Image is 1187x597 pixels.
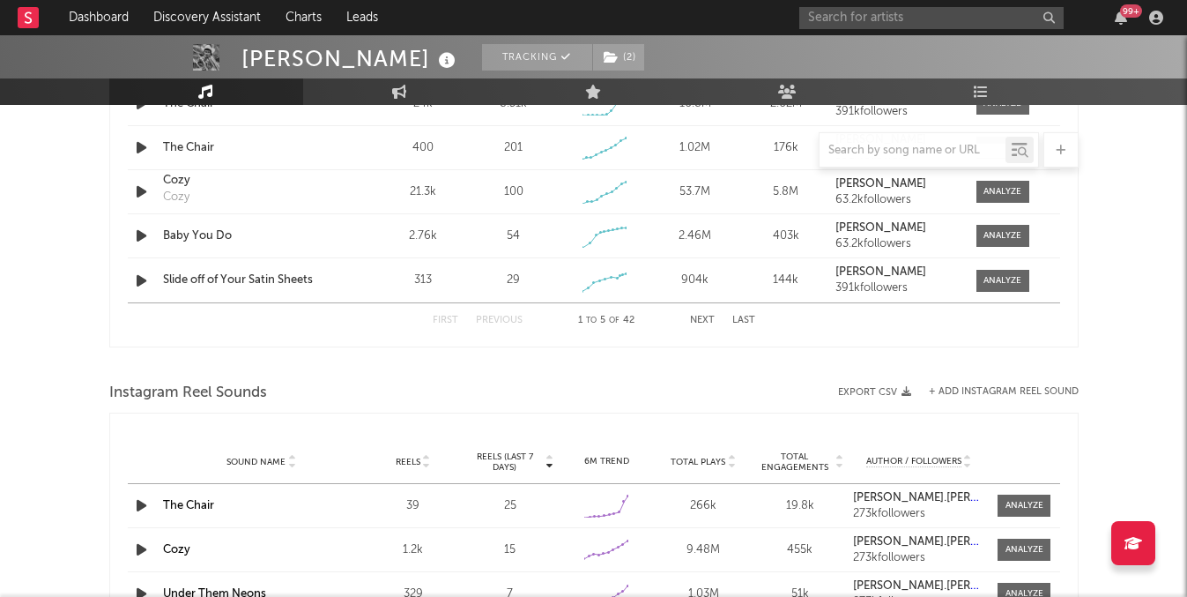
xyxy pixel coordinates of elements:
a: [PERSON_NAME] [835,222,958,235]
div: [PERSON_NAME] [241,44,460,73]
div: + Add Instagram Reel Sound [911,387,1079,397]
div: 9.48M [659,541,747,559]
a: [PERSON_NAME].[PERSON_NAME] [853,536,985,548]
div: 39 [369,497,457,515]
div: 273k followers [853,508,985,520]
div: 391k followers [835,106,958,118]
button: Next [690,316,715,325]
div: 29 [507,272,520,289]
button: Export CSV [838,387,911,398]
strong: [PERSON_NAME] [835,222,926,234]
a: [PERSON_NAME].[PERSON_NAME] [853,580,985,593]
span: Total Plays [671,457,725,467]
a: [PERSON_NAME] [835,266,958,279]
button: + Add Instagram Reel Sound [929,387,1079,397]
div: 5.8M [745,183,827,201]
button: 99+ [1115,11,1127,25]
a: Cozy [163,172,347,190]
div: 266k [659,497,747,515]
div: 15 [466,541,554,559]
a: The Chair [163,500,214,511]
span: of [609,317,619,325]
strong: [PERSON_NAME].[PERSON_NAME] [853,536,1037,548]
span: Instagram Reel Sounds [109,383,267,404]
span: Sound Name [226,457,286,467]
div: 391k followers [835,282,958,295]
div: 273k followers [853,552,985,564]
div: 99 + [1120,4,1142,18]
div: 21.3k [382,183,464,201]
div: 1 5 42 [558,310,655,332]
input: Search for artists [799,7,1064,29]
div: 403k [745,228,827,245]
div: 25 [466,497,554,515]
div: 2.76k [382,228,464,245]
a: [PERSON_NAME].[PERSON_NAME] [853,492,985,504]
div: 144k [745,272,827,289]
span: to [586,317,597,325]
span: ( 2 ) [592,44,645,71]
div: 2.46M [654,228,736,245]
button: First [433,316,458,325]
strong: [PERSON_NAME] [835,178,926,190]
div: 455k [756,541,844,559]
strong: [PERSON_NAME].[PERSON_NAME] [853,492,1037,504]
div: 63.2k followers [835,194,958,206]
div: 100 [504,183,523,201]
div: 19.8k [756,497,844,515]
button: Previous [476,316,523,325]
div: 313 [382,272,464,289]
div: 63.2k followers [835,238,958,250]
div: 54 [507,228,520,245]
a: Baby You Do [163,228,347,245]
div: 904k [654,272,736,289]
input: Search by song name or URL [820,144,1005,158]
span: Reels (last 7 days) [466,451,544,473]
div: 1.2k [369,541,457,559]
a: [PERSON_NAME] [835,178,958,190]
strong: [PERSON_NAME].[PERSON_NAME] [853,580,1037,592]
strong: [PERSON_NAME] [835,266,926,278]
a: Cozy [163,544,190,556]
div: Cozy [163,189,189,206]
span: Reels [396,457,420,467]
div: 53.7M [654,183,736,201]
div: 6M Trend [563,455,651,468]
span: Total Engagements [756,451,834,473]
button: (2) [593,44,644,71]
button: Last [732,316,755,325]
a: Slide off of Your Satin Sheets [163,272,347,289]
span: Author / Followers [866,456,961,467]
button: Tracking [482,44,592,71]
